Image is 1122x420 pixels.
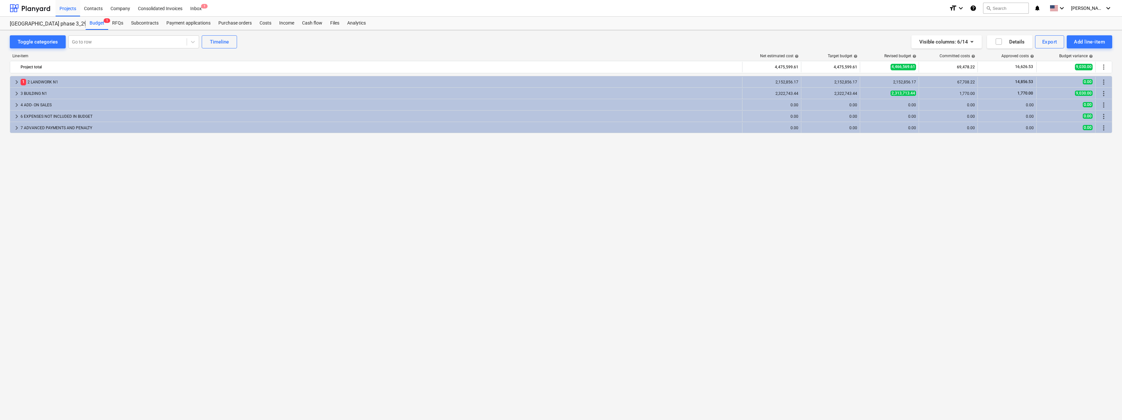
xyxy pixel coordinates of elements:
span: help [793,54,799,58]
div: Project total [21,62,739,72]
div: Net estimated cost [760,54,799,58]
div: Export [1042,38,1057,46]
div: Toggle categories [18,38,58,46]
a: Files [326,17,343,30]
span: More actions [1100,101,1108,109]
a: Income [275,17,298,30]
div: Budget variance [1059,54,1093,58]
i: Knowledge base [970,4,977,12]
button: Toggle categories [10,35,66,48]
a: Analytics [343,17,370,30]
div: 2 LANDWORK N1 [21,77,739,87]
button: Add line-item [1067,35,1112,48]
span: 0.00 [1083,114,1093,119]
div: 1,770.00 [922,91,975,96]
div: [GEOGRAPHIC_DATA] phase 3_2901993/2901994/2901995 [10,21,78,27]
span: help [1088,54,1093,58]
span: keyboard_arrow_right [13,113,21,120]
span: help [911,54,916,58]
span: 0.00 [1083,125,1093,130]
span: help [1029,54,1034,58]
div: 0.00 [863,103,916,107]
div: Line-item [10,54,743,58]
div: Visible columns : 6/14 [919,38,974,46]
div: Details [995,38,1025,46]
div: 2,152,856.17 [804,80,857,84]
span: 1 [104,18,110,23]
div: 4,475,599.61 [804,62,857,72]
div: 0.00 [804,103,857,107]
div: Committed costs [940,54,975,58]
span: keyboard_arrow_right [13,124,21,132]
span: 1 [201,4,208,9]
i: keyboard_arrow_down [1104,4,1112,12]
div: 0.00 [922,126,975,130]
div: 2,152,856.17 [745,80,798,84]
span: More actions [1100,63,1108,71]
div: Budget [86,17,108,30]
div: 7 ADVANCED PAYMENTS AND PENALTY [21,123,739,133]
div: 4,475,599.61 [745,62,798,72]
div: 0.00 [863,126,916,130]
span: More actions [1100,78,1108,86]
span: More actions [1100,124,1108,132]
div: 0.00 [980,126,1034,130]
a: Budget1 [86,17,108,30]
div: 4 ADD- ON SALES [21,100,739,110]
div: 0.00 [980,103,1034,107]
div: 0.00 [745,103,798,107]
span: keyboard_arrow_right [13,101,21,109]
span: 9,030.00 [1075,91,1093,96]
div: 0.00 [745,114,798,119]
span: 0.00 [1083,102,1093,107]
button: Visible columns:6/14 [911,35,982,48]
button: Search [983,3,1029,14]
span: [PERSON_NAME] [1071,6,1104,11]
button: Export [1035,35,1064,48]
div: Timeline [210,38,229,46]
i: notifications [1034,4,1041,12]
span: 2,313,713.44 [891,91,916,96]
div: 2,322,743.44 [804,91,857,96]
span: help [852,54,858,58]
a: Cash flow [298,17,326,30]
button: Timeline [202,35,237,48]
a: Subcontracts [127,17,162,30]
button: Details [987,35,1032,48]
span: keyboard_arrow_right [13,78,21,86]
div: 0.00 [804,126,857,130]
div: Target budget [828,54,858,58]
div: 0.00 [863,114,916,119]
div: 0.00 [804,114,857,119]
div: 0.00 [980,114,1034,119]
div: 2,152,856.17 [863,80,916,84]
a: RFQs [108,17,127,30]
span: More actions [1100,90,1108,97]
a: Payment applications [162,17,214,30]
span: 16,626.53 [1014,64,1034,70]
i: keyboard_arrow_down [957,4,965,12]
span: keyboard_arrow_right [13,90,21,97]
div: Add line-item [1074,38,1105,46]
div: 2,322,743.44 [745,91,798,96]
div: 0.00 [922,114,975,119]
div: 0.00 [745,126,798,130]
div: Revised budget [884,54,916,58]
div: 6 EXPENSES NOT INCLUDED IN BUDGET [21,111,739,122]
a: Purchase orders [214,17,256,30]
span: 1,770.00 [1017,91,1034,96]
span: help [970,54,975,58]
div: Chat Widget [1089,389,1122,420]
span: 14,856.53 [1014,79,1034,84]
div: 0.00 [922,103,975,107]
a: Costs [256,17,275,30]
div: 3 BUILDING N1 [21,88,739,99]
div: 69,478.22 [922,62,975,72]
